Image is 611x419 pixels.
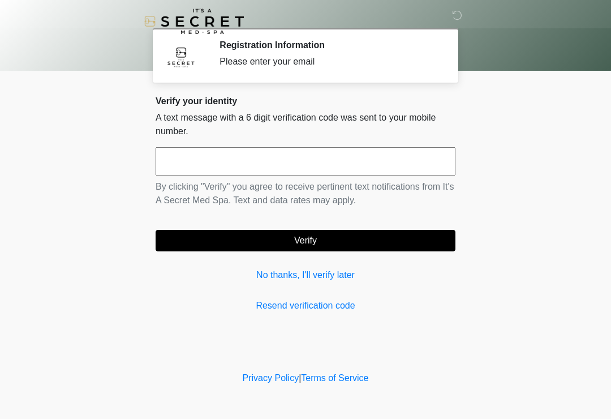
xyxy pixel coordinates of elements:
a: Resend verification code [156,299,455,313]
button: Verify [156,230,455,251]
a: Privacy Policy [243,373,299,383]
a: No thanks, I'll verify later [156,268,455,282]
img: It's A Secret Med Spa Logo [144,8,244,34]
p: A text message with a 6 digit verification code was sent to your mobile number. [156,111,455,138]
div: Please enter your email [220,55,438,69]
a: Terms of Service [301,373,368,383]
h2: Registration Information [220,40,438,50]
p: By clicking "Verify" you agree to receive pertinent text notifications from It's A Secret Med Spa... [156,180,455,207]
a: | [299,373,301,383]
img: Agent Avatar [164,40,198,74]
h2: Verify your identity [156,96,455,106]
